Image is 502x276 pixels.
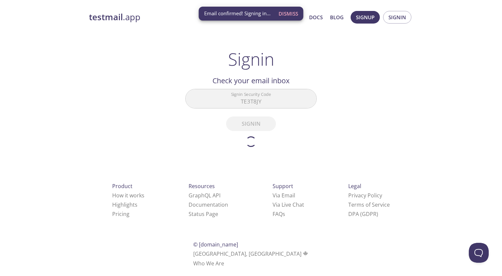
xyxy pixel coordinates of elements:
[383,11,411,24] button: Signin
[228,49,274,69] h1: Signin
[469,243,489,263] iframe: Help Scout Beacon - Open
[348,192,382,199] a: Privacy Policy
[356,13,375,22] span: Signup
[348,201,390,208] a: Terms of Service
[348,182,361,190] span: Legal
[273,182,293,190] span: Support
[273,210,285,218] a: FAQ
[112,201,137,208] a: Highlights
[279,9,298,18] span: Dismiss
[309,13,323,22] a: Docs
[273,201,304,208] a: Via Live Chat
[189,210,218,218] a: Status Page
[112,182,132,190] span: Product
[204,10,271,17] span: Email confirmed! Signing in...
[348,210,378,218] a: DPA (GDPR)
[189,201,228,208] a: Documentation
[193,260,224,267] a: Who We Are
[189,192,220,199] a: GraphQL API
[276,7,301,20] button: Dismiss
[273,192,295,199] a: Via Email
[193,250,309,257] span: [GEOGRAPHIC_DATA], [GEOGRAPHIC_DATA]
[388,13,406,22] span: Signin
[112,192,144,199] a: How it works
[193,241,238,248] span: © [DOMAIN_NAME]
[185,75,317,86] h2: Check your email inbox
[330,13,344,22] a: Blog
[89,12,245,23] a: testmail.app
[189,182,215,190] span: Resources
[351,11,380,24] button: Signup
[89,11,123,23] strong: testmail
[283,210,285,218] span: s
[112,210,129,218] a: Pricing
